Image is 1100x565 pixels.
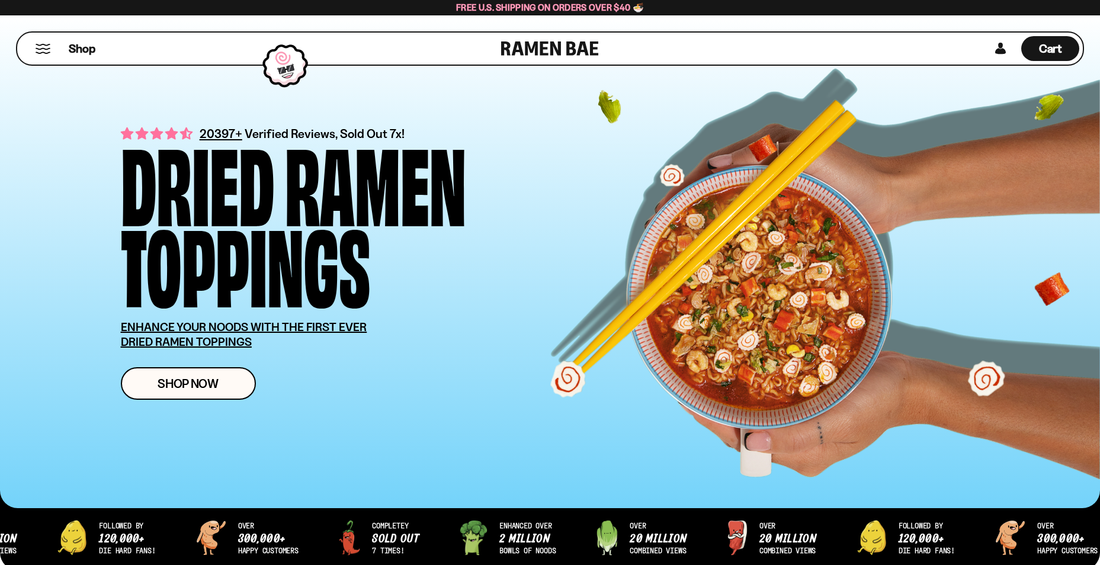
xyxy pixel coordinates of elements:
[1039,41,1062,56] span: Cart
[285,140,466,221] div: Ramen
[69,36,95,61] a: Shop
[121,367,256,400] a: Shop Now
[1021,33,1079,65] div: Cart
[158,377,219,390] span: Shop Now
[121,320,367,349] u: ENHANCE YOUR NOODS WITH THE FIRST EVER DRIED RAMEN TOPPINGS
[35,44,51,54] button: Mobile Menu Trigger
[69,41,95,57] span: Shop
[456,2,644,13] span: Free U.S. Shipping on Orders over $40 🍜
[121,221,370,302] div: Toppings
[121,140,274,221] div: Dried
